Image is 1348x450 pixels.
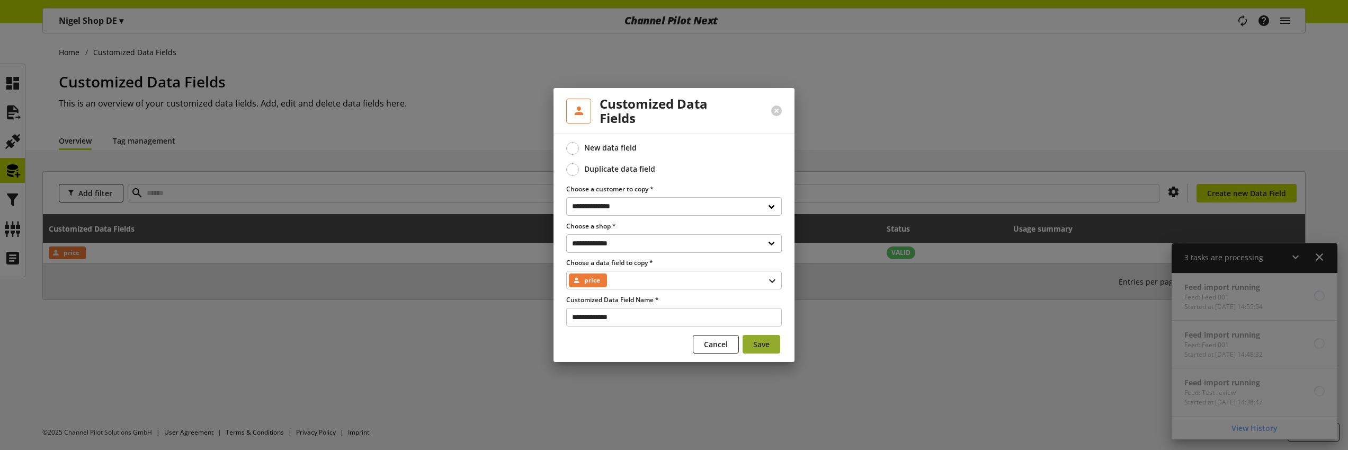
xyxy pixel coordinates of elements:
[743,335,780,354] button: Save
[584,274,600,287] span: price
[584,143,637,153] div: New data field
[566,258,782,289] div: Choose a data field to copy *
[693,335,739,354] button: Cancel
[566,295,659,304] span: Customized Data Field Name *
[753,339,770,350] span: Save
[584,164,655,174] div: Duplicate data field
[704,339,728,350] span: Cancel
[566,258,782,268] label: Choose a data field to copy *
[566,184,654,193] span: Choose a customer to copy *
[566,222,616,231] span: Choose a shop *
[600,96,746,125] h2: Customized Data Fields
